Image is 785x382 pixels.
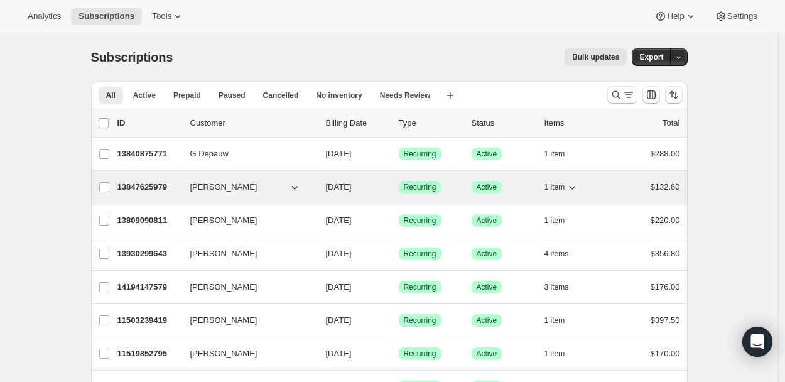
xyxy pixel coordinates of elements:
span: Active [477,315,497,325]
button: Search and filter results [607,86,637,104]
span: Active [133,90,156,101]
span: Paused [219,90,246,101]
span: Analytics [28,11,61,21]
span: Bulk updates [572,52,619,62]
span: Subscriptions [91,50,173,64]
span: All [106,90,116,101]
div: 11503239419[PERSON_NAME][DATE]SuccessRecurringSuccessActive1 item$397.50 [117,312,680,329]
p: Status [472,117,534,129]
span: [PERSON_NAME] [190,281,257,293]
div: Items [544,117,607,129]
div: Type [399,117,462,129]
span: Recurring [404,216,436,226]
button: 1 item [544,212,579,229]
span: 1 item [544,182,565,192]
p: 11519852795 [117,347,180,360]
div: 13930299643[PERSON_NAME][DATE]SuccessRecurringSuccessActive4 items$356.80 [117,245,680,263]
button: [PERSON_NAME] [183,310,308,330]
p: 13930299643 [117,248,180,260]
span: Active [477,282,497,292]
span: 1 item [544,216,565,226]
span: Prepaid [173,90,201,101]
span: Cancelled [263,90,299,101]
span: Needs Review [380,90,431,101]
button: 3 items [544,278,583,296]
span: $397.50 [651,315,680,325]
span: [PERSON_NAME] [190,347,257,360]
p: 13809090811 [117,214,180,227]
span: $170.00 [651,349,680,358]
div: Open Intercom Messenger [742,327,772,357]
button: [PERSON_NAME] [183,177,308,197]
span: [PERSON_NAME] [190,181,257,194]
p: Billing Date [326,117,389,129]
span: Active [477,249,497,259]
p: 13847625979 [117,181,180,194]
span: $288.00 [651,149,680,158]
span: [PERSON_NAME] [190,214,257,227]
span: Recurring [404,282,436,292]
p: Total [663,117,679,129]
span: Recurring [404,149,436,159]
div: 13840875771G Depauw[DATE]SuccessRecurringSuccessActive1 item$288.00 [117,145,680,163]
button: Customize table column order and visibility [642,86,660,104]
button: Tools [144,8,192,25]
button: [PERSON_NAME] [183,210,308,231]
span: Tools [152,11,171,21]
span: Subscriptions [78,11,134,21]
span: Active [477,349,497,359]
p: 11503239419 [117,314,180,327]
span: 3 items [544,282,569,292]
span: Recurring [404,249,436,259]
span: $356.80 [651,249,680,258]
span: $176.00 [651,282,680,292]
p: 14194147579 [117,281,180,293]
button: Analytics [20,8,68,25]
button: Bulk updates [565,48,627,66]
p: 13840875771 [117,148,180,160]
span: Help [667,11,684,21]
div: 13847625979[PERSON_NAME][DATE]SuccessRecurringSuccessActive1 item$132.60 [117,178,680,196]
button: 1 item [544,312,579,329]
div: IDCustomerBilling DateTypeStatusItemsTotal [117,117,680,129]
span: 1 item [544,315,565,325]
span: [DATE] [326,315,352,325]
span: Recurring [404,182,436,192]
span: [DATE] [326,216,352,225]
span: [DATE] [326,149,352,158]
button: Sort the results [665,86,683,104]
div: 14194147579[PERSON_NAME][DATE]SuccessRecurringSuccessActive3 items$176.00 [117,278,680,296]
span: [DATE] [326,249,352,258]
button: [PERSON_NAME] [183,344,308,364]
button: 4 items [544,245,583,263]
span: 4 items [544,249,569,259]
span: Recurring [404,349,436,359]
button: Subscriptions [71,8,142,25]
span: Settings [727,11,757,21]
span: [PERSON_NAME] [190,314,257,327]
p: Customer [190,117,316,129]
span: Active [477,149,497,159]
button: 1 item [544,345,579,363]
span: G Depauw [190,148,229,160]
div: 11519852795[PERSON_NAME][DATE]SuccessRecurringSuccessActive1 item$170.00 [117,345,680,363]
span: Active [477,182,497,192]
button: Create new view [440,87,460,104]
span: [DATE] [326,282,352,292]
span: Active [477,216,497,226]
button: G Depauw [183,144,308,164]
span: [DATE] [326,349,352,358]
button: Help [647,8,704,25]
span: Recurring [404,315,436,325]
p: ID [117,117,180,129]
div: 13809090811[PERSON_NAME][DATE]SuccessRecurringSuccessActive1 item$220.00 [117,212,680,229]
span: No inventory [316,90,362,101]
span: [DATE] [326,182,352,192]
button: Settings [707,8,765,25]
span: $132.60 [651,182,680,192]
span: [PERSON_NAME] [190,248,257,260]
button: [PERSON_NAME] [183,244,308,264]
span: Export [639,52,663,62]
span: 1 item [544,149,565,159]
button: 1 item [544,178,579,196]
